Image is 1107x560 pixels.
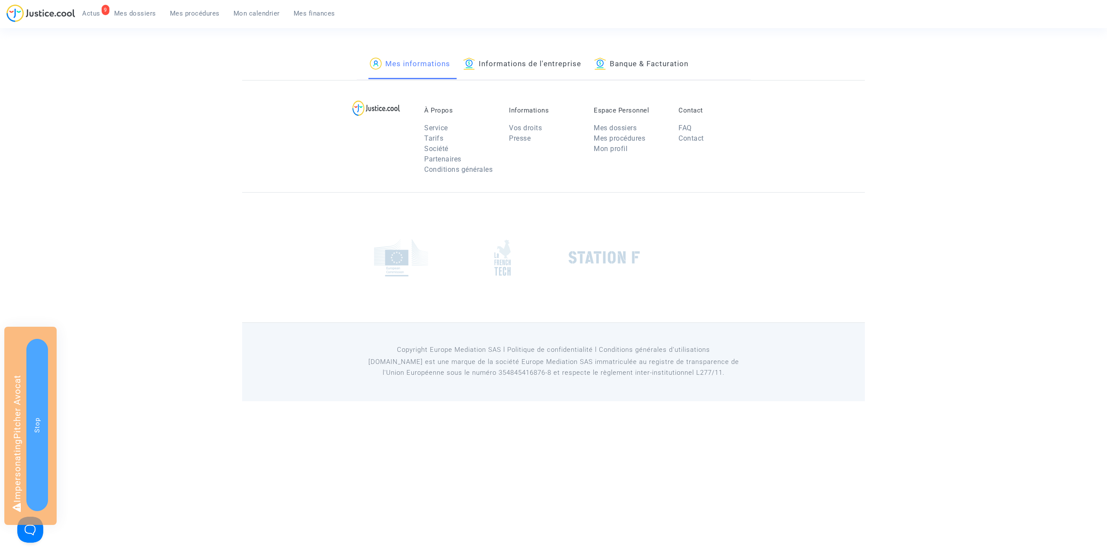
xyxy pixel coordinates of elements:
a: Vos droits [509,124,542,132]
a: Tarifs [424,134,443,142]
p: Contact [678,106,750,114]
img: stationf.png [569,251,640,264]
img: icon-passager.svg [370,58,382,70]
span: Mes dossiers [114,10,156,17]
a: Mes dossiers [107,7,163,20]
a: 9Actus [75,7,107,20]
img: europe_commision.png [374,239,428,277]
iframe: Help Scout Beacon - Open [17,517,43,543]
span: Mon calendrier [234,10,280,17]
span: Actus [82,10,100,17]
p: Copyright Europe Mediation SAS l Politique de confidentialité l Conditions générales d’utilisa... [357,344,751,355]
a: Conditions générales [424,165,493,174]
a: Mes procédures [163,7,227,20]
a: Service [424,124,448,132]
img: icon-banque.svg [463,58,475,70]
a: FAQ [678,124,692,132]
a: Presse [509,134,531,142]
span: Mes procédures [170,10,220,17]
a: Partenaires [424,155,461,163]
div: 9 [102,5,109,15]
span: Mes finances [294,10,335,17]
a: Banque & Facturation [594,50,688,79]
p: [DOMAIN_NAME] est une marque de la société Europe Mediation SAS immatriculée au registre de tr... [357,357,751,378]
a: Mes informations [370,50,450,79]
div: Impersonating [4,327,57,525]
a: Contact [678,134,704,142]
p: Informations [509,106,581,114]
img: icon-banque.svg [594,58,606,70]
img: jc-logo.svg [6,4,75,22]
img: french_tech.png [494,239,511,276]
a: Mon calendrier [227,7,287,20]
a: Mes dossiers [594,124,637,132]
img: logo-lg.svg [352,100,400,116]
a: Mes finances [287,7,342,20]
a: Informations de l'entreprise [463,50,581,79]
a: Mon profil [594,145,627,153]
a: Société [424,145,448,153]
a: Mes procédures [594,134,645,142]
p: À Propos [424,106,496,114]
p: Espace Personnel [594,106,665,114]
